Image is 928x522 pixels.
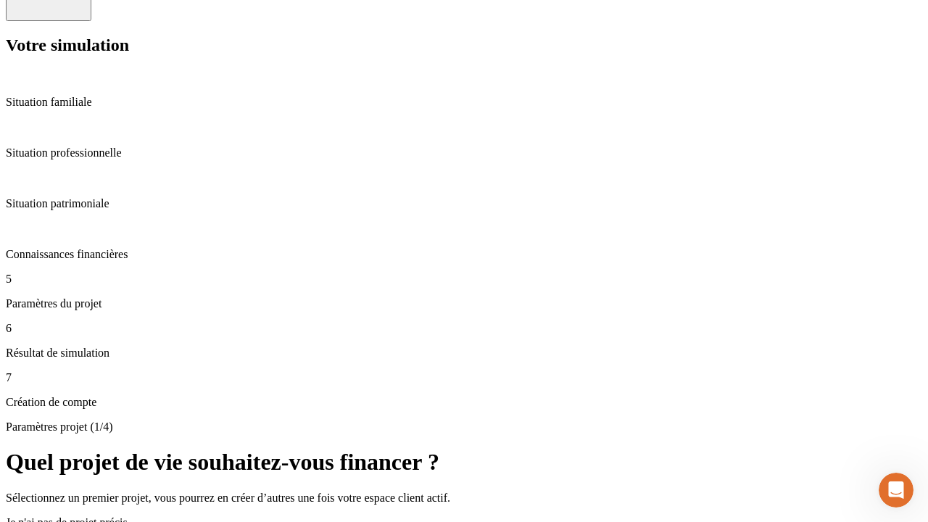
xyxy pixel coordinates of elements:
[6,347,922,360] p: Résultat de simulation
[6,492,450,504] span: Sélectionnez un premier projet, vous pourrez en créer d’autres une fois votre espace client actif.
[6,322,922,335] p: 6
[6,273,922,286] p: 5
[6,36,922,55] h2: Votre simulation
[6,146,922,159] p: Situation professionnelle
[6,449,922,476] h1: Quel projet de vie souhaitez-vous financer ?
[6,96,922,109] p: Situation familiale
[6,248,922,261] p: Connaissances financières
[6,197,922,210] p: Situation patrimoniale
[6,396,922,409] p: Création de compte
[6,371,922,384] p: 7
[6,297,922,310] p: Paramètres du projet
[879,473,913,507] iframe: Intercom live chat
[6,420,922,434] p: Paramètres projet (1/4)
